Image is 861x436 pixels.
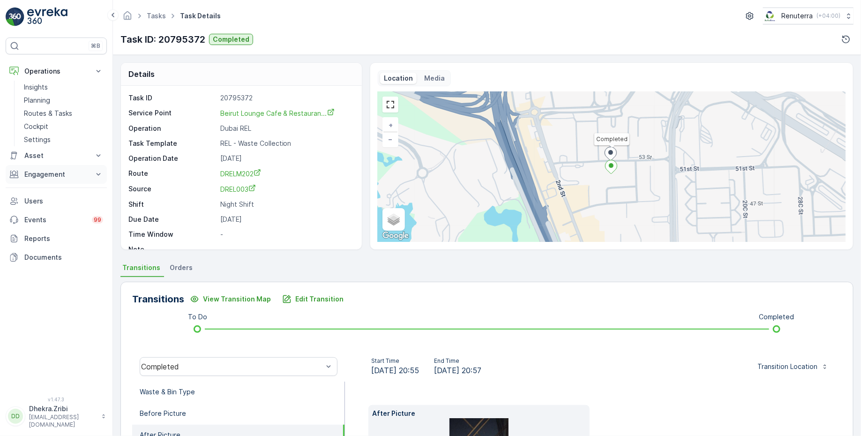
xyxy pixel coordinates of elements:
[220,108,335,118] a: Beirut Lounge Cafe & Restauran...
[128,184,217,194] p: Source
[6,229,107,248] a: Reports
[6,165,107,184] button: Engagement
[91,42,100,50] p: ⌘B
[170,263,193,272] span: Orders
[184,292,277,307] button: View Transition Map
[140,409,186,418] p: Before Picture
[140,387,195,397] p: Waste & Bin Type
[188,312,207,322] p: To Do
[122,14,133,22] a: Homepage
[20,94,107,107] a: Planning
[6,146,107,165] button: Asset
[24,83,48,92] p: Insights
[781,11,813,21] p: Renuterra
[277,292,349,307] button: Edit Transition
[384,74,413,83] p: Location
[128,139,217,148] p: Task Template
[20,120,107,133] a: Cockpit
[220,245,352,254] p: -
[220,185,256,193] span: DREL003
[24,109,72,118] p: Routes & Tasks
[20,107,107,120] a: Routes & Tasks
[24,170,88,179] p: Engagement
[816,12,840,20] p: ( +04:00 )
[434,357,481,365] p: End Time
[220,215,352,224] p: [DATE]
[383,209,404,230] a: Layers
[220,93,352,103] p: 20795372
[6,210,107,229] a: Events99
[6,8,24,26] img: logo
[147,12,166,20] a: Tasks
[141,362,323,371] div: Completed
[178,11,223,21] span: Task Details
[24,196,103,206] p: Users
[763,11,778,21] img: Screenshot_2024-07-26_at_13.33.01.png
[6,192,107,210] a: Users
[220,169,352,179] a: DRELM202
[128,68,155,80] p: Details
[24,253,103,262] p: Documents
[295,294,344,304] p: Edit Transition
[371,365,419,376] span: [DATE] 20:55
[6,62,107,81] button: Operations
[29,413,97,428] p: [EMAIL_ADDRESS][DOMAIN_NAME]
[128,169,217,179] p: Route
[20,81,107,94] a: Insights
[128,154,217,163] p: Operation Date
[389,135,393,143] span: −
[380,230,411,242] a: Open this area in Google Maps (opens a new window)
[24,234,103,243] p: Reports
[383,132,397,146] a: Zoom Out
[24,215,86,225] p: Events
[209,34,253,45] button: Completed
[757,362,817,371] p: Transition Location
[128,215,217,224] p: Due Date
[6,248,107,267] a: Documents
[383,118,397,132] a: Zoom In
[8,409,23,424] div: DD
[120,32,205,46] p: Task ID: 20795372
[6,397,107,402] span: v 1.47.3
[128,93,217,103] p: Task ID
[220,154,352,163] p: [DATE]
[220,170,261,178] span: DRELM202
[24,96,50,105] p: Planning
[24,122,48,131] p: Cockpit
[128,245,217,254] p: Note
[220,109,335,117] span: Beirut Lounge Cafe & Restauran...
[759,312,794,322] p: Completed
[220,184,352,194] a: DREL003
[220,124,352,133] p: Dubai REL
[128,200,217,209] p: Shift
[380,230,411,242] img: Google
[122,263,160,272] span: Transitions
[220,230,352,239] p: -
[383,98,397,112] a: View Fullscreen
[29,404,97,413] p: Dhekra.Zribi
[24,67,88,76] p: Operations
[20,133,107,146] a: Settings
[132,292,184,306] p: Transitions
[128,124,217,133] p: Operation
[371,357,419,365] p: Start Time
[94,216,101,224] p: 99
[424,74,445,83] p: Media
[6,404,107,428] button: DDDhekra.Zribi[EMAIL_ADDRESS][DOMAIN_NAME]
[752,359,834,374] button: Transition Location
[434,365,481,376] span: [DATE] 20:57
[27,8,67,26] img: logo_light-DOdMpM7g.png
[128,230,217,239] p: Time Window
[128,108,217,118] p: Service Point
[763,8,854,24] button: Renuterra(+04:00)
[203,294,271,304] p: View Transition Map
[389,121,393,129] span: +
[220,139,352,148] p: REL - Waste Collection
[24,135,51,144] p: Settings
[220,200,352,209] p: Night Shift
[24,151,88,160] p: Asset
[372,409,586,418] p: After Picture
[213,35,249,44] p: Completed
